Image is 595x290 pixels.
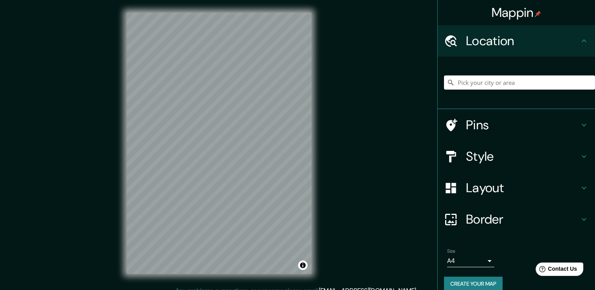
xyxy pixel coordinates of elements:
[447,248,455,255] label: Size
[466,149,579,164] h4: Style
[447,255,494,267] div: A4
[438,25,595,57] div: Location
[492,5,542,20] h4: Mappin
[466,180,579,196] h4: Layout
[466,117,579,133] h4: Pins
[438,109,595,141] div: Pins
[438,204,595,235] div: Border
[535,11,541,17] img: pin-icon.png
[298,261,308,270] button: Toggle attribution
[466,33,579,49] h4: Location
[525,259,586,281] iframe: Help widget launcher
[438,141,595,172] div: Style
[444,75,595,90] input: Pick your city or area
[438,172,595,204] div: Layout
[127,13,311,274] canvas: Map
[466,211,579,227] h4: Border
